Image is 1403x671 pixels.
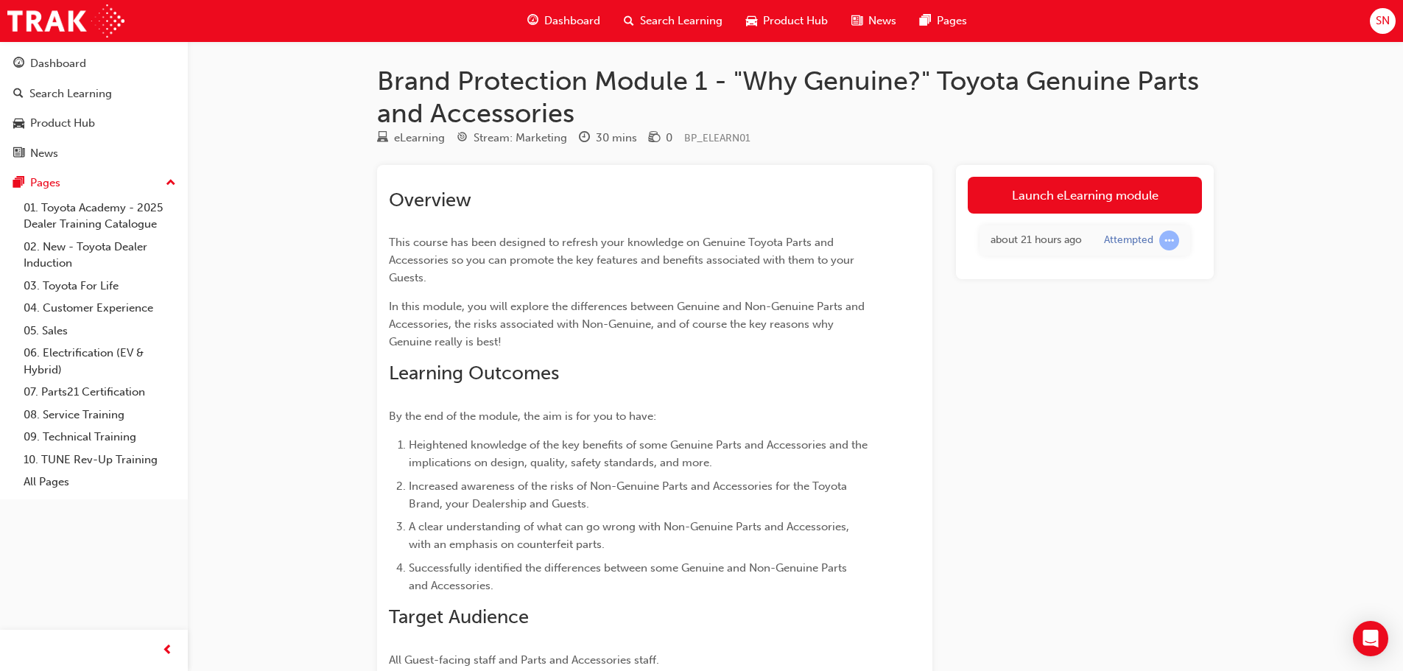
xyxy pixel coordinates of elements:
[6,169,182,197] button: Pages
[1353,621,1388,656] div: Open Intercom Messenger
[389,300,868,348] span: In this module, you will explore the differences between Genuine and Non-Genuine Parts and Access...
[377,132,388,145] span: learningResourceType_ELEARNING-icon
[30,175,60,192] div: Pages
[18,342,182,381] a: 06. Electrification (EV & Hybrid)
[30,55,86,72] div: Dashboard
[6,50,182,77] a: Dashboard
[409,479,850,510] span: Increased awareness of the risks of Non-Genuine Parts and Accessories for the Toyota Brand, your ...
[409,520,852,551] span: A clear understanding of what can go wrong with Non-Genuine Parts and Accessories, with an emphas...
[544,13,600,29] span: Dashboard
[640,13,722,29] span: Search Learning
[851,12,862,30] span: news-icon
[18,275,182,298] a: 03. Toyota For Life
[1104,233,1153,247] div: Attempted
[937,13,967,29] span: Pages
[6,110,182,137] a: Product Hub
[920,12,931,30] span: pages-icon
[596,130,637,147] div: 30 mins
[579,132,590,145] span: clock-icon
[624,12,634,30] span: search-icon
[409,561,850,592] span: Successfully identified the differences between some Genuine and Non-Genuine Parts and Accessories.
[394,130,445,147] div: eLearning
[18,471,182,493] a: All Pages
[389,236,857,284] span: This course has been designed to refresh your knowledge on Genuine Toyota Parts and Accessories s...
[649,129,672,147] div: Price
[18,197,182,236] a: 01. Toyota Academy - 2025 Dealer Training Catalogue
[13,177,24,190] span: pages-icon
[389,189,471,211] span: Overview
[1376,13,1390,29] span: SN
[162,642,173,660] span: prev-icon
[746,12,757,30] span: car-icon
[1159,231,1179,250] span: learningRecordVerb_ATTEMPT-icon
[13,57,24,71] span: guage-icon
[684,132,750,144] span: Learning resource code
[389,410,656,423] span: By the end of the module, the aim is for you to have:
[457,129,567,147] div: Stream
[868,13,896,29] span: News
[457,132,468,145] span: target-icon
[968,177,1202,214] a: Launch eLearning module
[389,362,559,384] span: Learning Outcomes
[29,85,112,102] div: Search Learning
[734,6,840,36] a: car-iconProduct Hub
[18,320,182,342] a: 05. Sales
[13,147,24,161] span: news-icon
[18,381,182,404] a: 07. Parts21 Certification
[166,174,176,193] span: up-icon
[13,88,24,101] span: search-icon
[6,47,182,169] button: DashboardSearch LearningProduct HubNews
[30,145,58,162] div: News
[13,117,24,130] span: car-icon
[516,6,612,36] a: guage-iconDashboard
[389,653,659,667] span: All Guest-facing staff and Parts and Accessories staff.
[612,6,734,36] a: search-iconSearch Learning
[377,65,1214,129] h1: Brand Protection Module 1 - "Why Genuine?" Toyota Genuine Parts and Accessories
[7,4,124,38] img: Trak
[30,115,95,132] div: Product Hub
[666,130,672,147] div: 0
[763,13,828,29] span: Product Hub
[579,129,637,147] div: Duration
[6,80,182,108] a: Search Learning
[389,605,529,628] span: Target Audience
[908,6,979,36] a: pages-iconPages
[18,236,182,275] a: 02. New - Toyota Dealer Induction
[18,449,182,471] a: 10. TUNE Rev-Up Training
[840,6,908,36] a: news-iconNews
[6,140,182,167] a: News
[649,132,660,145] span: money-icon
[18,426,182,449] a: 09. Technical Training
[991,232,1082,249] div: Wed Aug 20 2025 13:47:19 GMT+1000 (Australian Eastern Standard Time)
[18,297,182,320] a: 04. Customer Experience
[1370,8,1396,34] button: SN
[527,12,538,30] span: guage-icon
[377,129,445,147] div: Type
[18,404,182,426] a: 08. Service Training
[409,438,871,469] span: Heightened knowledge of the key benefits of some Genuine Parts and Accessories and the implicatio...
[474,130,567,147] div: Stream: Marketing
